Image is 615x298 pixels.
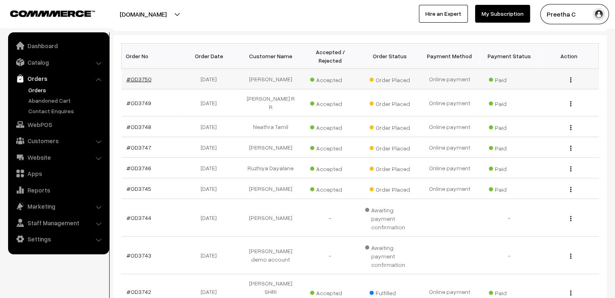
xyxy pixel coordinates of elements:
td: Online payment [420,137,480,158]
span: Paid [489,183,529,194]
a: Dashboard [10,38,106,53]
td: [DATE] [181,237,241,274]
a: Customers [10,133,106,148]
th: Customer Name [241,44,301,69]
a: Staff Management [10,216,106,230]
td: Neathra Tamil [241,116,301,137]
img: Menu [570,216,571,221]
span: Order Placed [370,142,410,152]
img: Menu [570,166,571,171]
a: #OD3742 [127,288,151,295]
a: Orders [10,71,106,86]
td: [PERSON_NAME] demo account [241,237,301,274]
img: Menu [570,101,571,106]
img: Menu [570,290,571,296]
span: Paid [489,74,529,84]
td: Online payment [420,89,480,116]
span: Paid [489,287,529,297]
a: Apps [10,166,106,181]
a: #OD3750 [127,76,152,82]
span: Accepted [310,183,351,194]
td: [DATE] [181,116,241,137]
td: [DATE] [181,89,241,116]
span: Accepted [310,97,351,108]
span: Awaiting payment confirmation [365,204,415,231]
td: - [300,237,360,274]
img: user [593,8,605,20]
td: [DATE] [181,178,241,199]
span: Paid [489,121,529,132]
td: [PERSON_NAME] [241,199,301,237]
a: Reports [10,183,106,197]
a: #OD3747 [127,144,151,151]
span: Accepted [310,287,351,297]
td: Online payment [420,158,480,178]
span: Accepted [310,121,351,132]
img: Menu [570,254,571,259]
a: #OD3744 [127,214,151,221]
th: Order Date [181,44,241,69]
span: Paid [489,142,529,152]
a: Contact Enquires [26,107,106,115]
a: #OD3746 [127,165,151,171]
a: #OD3743 [127,252,151,259]
th: Order Status [360,44,420,69]
img: Menu [570,125,571,130]
span: Paid [489,97,529,108]
a: #OD3748 [127,123,151,130]
a: Website [10,150,106,165]
td: Online payment [420,116,480,137]
button: Preetha C [540,4,609,24]
td: Ruzhiya Dayalane [241,158,301,178]
a: Marketing [10,199,106,213]
a: #OD3745 [127,185,151,192]
th: Accepted / Rejected [300,44,360,69]
a: Orders [26,86,106,94]
th: Payment Method [420,44,480,69]
td: [PERSON_NAME] [241,69,301,89]
img: Menu [570,146,571,151]
img: COMMMERCE [10,11,95,17]
span: Accepted [310,74,351,84]
td: Online payment [420,178,480,199]
a: Hire an Expert [419,5,468,23]
td: [DATE] [181,199,241,237]
a: COMMMERCE [10,8,81,18]
td: [PERSON_NAME] [241,178,301,199]
td: - [300,199,360,237]
a: WebPOS [10,117,106,132]
span: Awaiting payment confirmation [365,241,415,269]
span: Order Placed [370,74,410,84]
a: My Subscription [475,5,530,23]
th: Action [539,44,599,69]
span: Order Placed [370,97,410,108]
span: Order Placed [370,183,410,194]
span: Accepted [310,142,351,152]
span: Fulfilled [370,287,410,297]
td: [PERSON_NAME] [241,137,301,158]
button: [DOMAIN_NAME] [91,4,195,24]
img: Menu [570,77,571,82]
a: Abandoned Cart [26,96,106,105]
td: - [480,237,539,274]
td: [PERSON_NAME] R R [241,89,301,116]
td: Online payment [420,69,480,89]
th: Order No [122,44,182,69]
th: Payment Status [480,44,539,69]
span: Accepted [310,163,351,173]
a: Settings [10,232,106,246]
span: Order Placed [370,121,410,132]
td: [DATE] [181,137,241,158]
span: Order Placed [370,163,410,173]
span: Paid [489,163,529,173]
a: Catalog [10,55,106,70]
td: - [480,199,539,237]
td: [DATE] [181,69,241,89]
a: #OD3749 [127,99,151,106]
img: Menu [570,187,571,192]
td: [DATE] [181,158,241,178]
